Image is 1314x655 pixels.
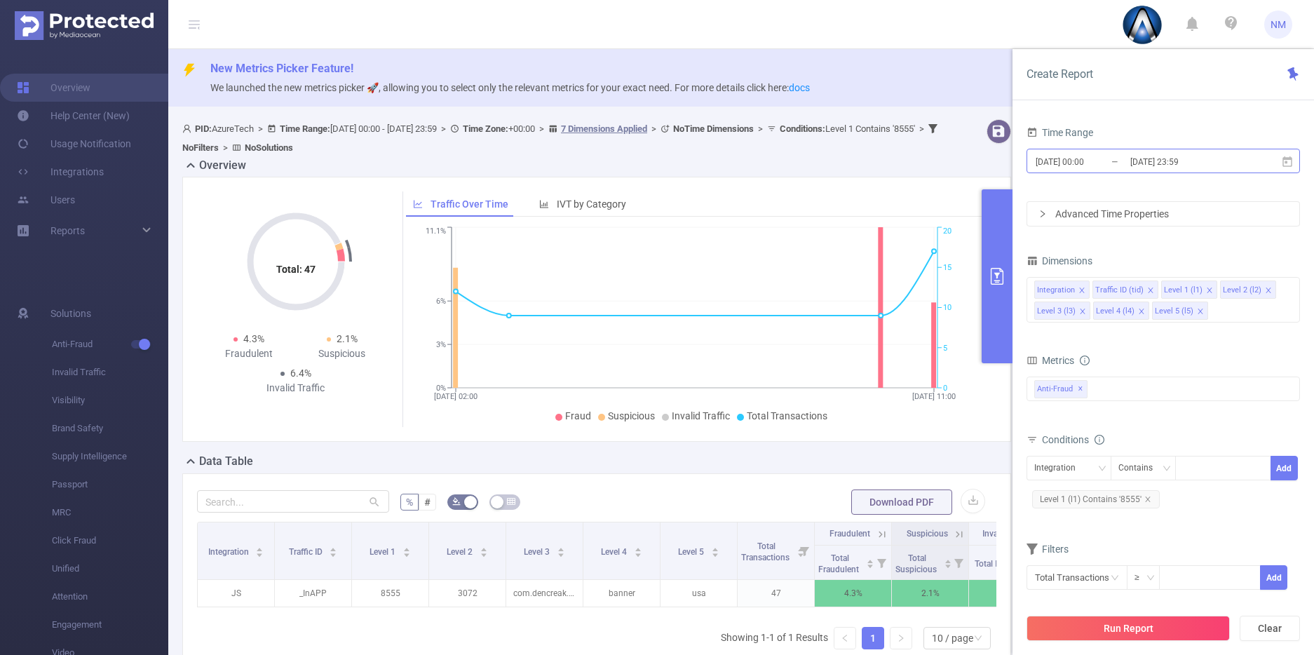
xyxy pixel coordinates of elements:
b: No Filters [182,142,219,153]
i: icon: right [1038,210,1047,218]
i: icon: close [1138,308,1145,316]
div: 10 / page [932,628,973,649]
i: icon: user [182,124,195,133]
i: icon: caret-up [402,546,410,550]
i: icon: caret-up [557,546,564,550]
div: Integration [1037,281,1075,299]
i: icon: caret-down [256,551,264,555]
b: Time Range: [280,123,330,134]
i: icon: close [1265,287,1272,295]
i: icon: table [507,497,515,506]
span: Supply Intelligence [52,443,168,471]
tspan: 5 [943,344,947,353]
a: Overview [17,74,90,102]
div: Sort [329,546,337,554]
span: Suspicious [608,410,655,421]
span: Filters [1027,543,1069,555]
i: icon: caret-down [634,551,642,555]
i: icon: caret-up [711,546,719,550]
span: Visibility [52,386,168,414]
button: Clear [1240,616,1300,641]
tspan: 15 [943,263,951,272]
span: Integration [208,547,251,557]
span: Anti-Fraud [1034,380,1088,398]
span: Reports [50,225,85,236]
tspan: 0% [436,384,446,393]
i: icon: right [897,634,905,642]
span: Dimensions [1027,255,1092,266]
div: Level 3 (l3) [1037,302,1076,320]
a: Reports [50,217,85,245]
i: icon: caret-up [330,546,337,550]
span: AzureTech [DATE] 00:00 - [DATE] 23:59 +00:00 [182,123,941,153]
span: Solutions [50,299,91,327]
div: Level 1 (l1) [1164,281,1203,299]
i: Filter menu [949,546,968,579]
span: 2.1% [337,333,358,344]
a: Users [17,186,75,214]
tspan: 20 [943,227,951,236]
i: icon: caret-up [256,546,264,550]
div: Traffic ID (tid) [1095,281,1144,299]
tspan: 11.1% [426,227,446,236]
a: 1 [862,628,883,649]
span: % [406,497,413,508]
i: icon: info-circle [1095,435,1104,445]
span: > [535,123,548,134]
i: icon: down [1163,464,1171,474]
div: Integration [1034,457,1085,480]
p: 8555 [352,580,428,607]
span: > [915,123,928,134]
tspan: 0 [943,384,947,393]
span: Level 1 [370,547,398,557]
a: docs [789,82,810,93]
div: Suspicious [296,346,389,361]
i: icon: close [1147,287,1154,295]
li: Next Page [890,627,912,649]
h2: Data Table [199,453,253,470]
div: Level 2 (l2) [1223,281,1261,299]
u: 7 Dimensions Applied [561,123,647,134]
li: Traffic ID (tid) [1092,281,1158,299]
p: banner [583,580,660,607]
span: 4.3% [243,333,264,344]
span: > [647,123,661,134]
span: NM [1271,11,1286,39]
p: 3072 [429,580,506,607]
span: Invalid Traffic [52,358,168,386]
div: Sort [557,546,565,554]
tspan: 10 [943,304,951,313]
tspan: 3% [436,340,446,349]
p: JS [198,580,274,607]
span: Attention [52,583,168,611]
span: Level 5 [678,547,706,557]
div: icon: rightAdvanced Time Properties [1027,202,1299,226]
p: com.dencreak.spbook [506,580,583,607]
i: icon: line-chart [413,199,423,209]
span: Total IVT [975,559,1010,569]
div: Sort [480,546,488,554]
span: Total Fraudulent [818,553,861,574]
span: Level 1 (l1) Contains '8555' [1032,490,1160,508]
p: 2.1% [892,580,968,607]
span: We launched the new metrics picker 🚀, allowing you to select only the relevant metrics for your e... [210,82,810,93]
p: 6.4% [969,580,1045,607]
li: Level 5 (l5) [1152,302,1208,320]
i: icon: close [1197,308,1204,316]
span: # [424,497,431,508]
img: Protected Media [15,11,154,40]
span: Level 2 [447,547,475,557]
span: > [437,123,450,134]
div: Sort [944,558,952,566]
i: icon: down [1098,464,1106,474]
h2: Overview [199,157,246,174]
span: Level 4 [601,547,629,557]
tspan: [DATE] 11:00 [912,392,956,401]
div: Sort [402,546,411,554]
div: Level 5 (l5) [1155,302,1193,320]
span: MRC [52,499,168,527]
span: Fraudulent [829,529,870,539]
span: Total Transactions [747,410,827,421]
button: Run Report [1027,616,1230,641]
span: Total Transactions [741,541,792,562]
